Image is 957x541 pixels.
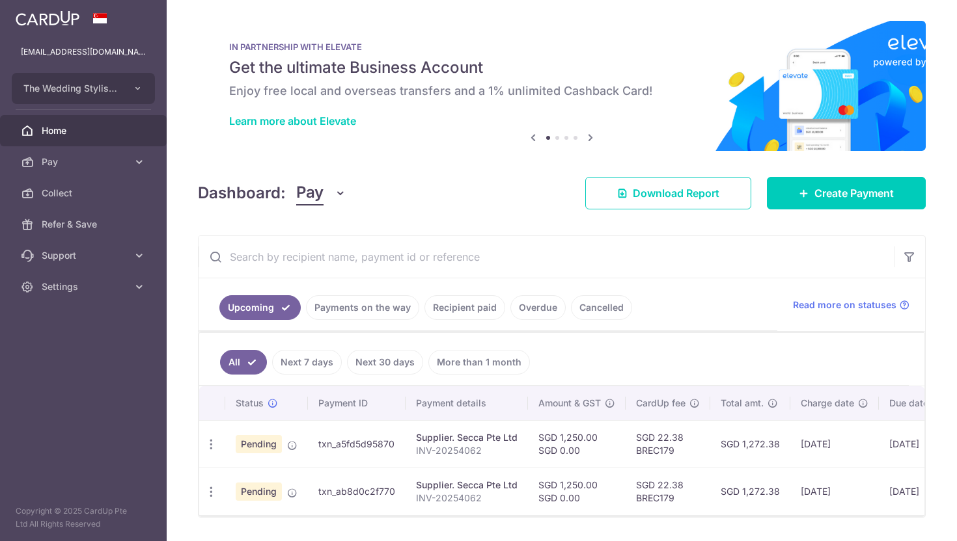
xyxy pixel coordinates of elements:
[406,386,528,420] th: Payment details
[790,420,879,468] td: [DATE]
[793,298,896,311] span: Read more on statuses
[416,431,518,444] div: Supplier. Secca Pte Ltd
[16,10,79,26] img: CardUp
[21,46,146,59] p: [EMAIL_ADDRESS][DOMAIN_NAME]
[879,420,953,468] td: [DATE]
[42,187,128,200] span: Collect
[42,218,128,231] span: Refer & Save
[229,42,895,52] p: IN PARTNERSHIP WITH ELEVATE
[229,114,356,127] a: Learn more about Elevate
[198,181,286,205] h4: Dashboard:
[42,155,128,168] span: Pay
[42,280,128,293] span: Settings
[236,482,282,501] span: Pending
[636,397,686,410] span: CardUp fee
[814,185,894,201] span: Create Payment
[571,295,632,320] a: Cancelled
[710,420,790,468] td: SGD 1,272.38
[219,295,301,320] a: Upcoming
[12,73,155,104] button: The Wedding Stylist Pte Ltd
[626,468,710,515] td: SGD 22.38 BREC179
[538,397,601,410] span: Amount & GST
[889,397,928,410] span: Due date
[424,295,505,320] a: Recipient paid
[428,350,530,375] a: More than 1 month
[198,21,926,151] img: Renovation banner
[308,420,406,468] td: txn_a5fd5d95870
[416,444,518,457] p: INV-20254062
[721,397,764,410] span: Total amt.
[510,295,566,320] a: Overdue
[272,350,342,375] a: Next 7 days
[220,350,267,375] a: All
[416,492,518,505] p: INV-20254062
[767,177,926,209] a: Create Payment
[42,124,128,137] span: Home
[801,397,854,410] span: Charge date
[626,420,710,468] td: SGD 22.38 BREC179
[633,185,719,201] span: Download Report
[306,295,419,320] a: Payments on the way
[528,420,626,468] td: SGD 1,250.00 SGD 0.00
[710,468,790,515] td: SGD 1,272.38
[23,82,120,95] span: The Wedding Stylist Pte Ltd
[308,468,406,515] td: txn_ab8d0c2f770
[296,181,324,205] span: Pay
[42,249,128,262] span: Support
[308,386,406,420] th: Payment ID
[347,350,423,375] a: Next 30 days
[199,236,894,278] input: Search by recipient name, payment id or reference
[236,435,282,453] span: Pending
[416,479,518,492] div: Supplier. Secca Pte Ltd
[873,502,944,534] iframe: Opens a widget where you can find more information
[879,468,953,515] td: [DATE]
[229,83,895,99] h6: Enjoy free local and overseas transfers and a 1% unlimited Cashback Card!
[236,397,264,410] span: Status
[585,177,751,209] a: Download Report
[296,181,346,205] button: Pay
[790,468,879,515] td: [DATE]
[793,298,909,311] a: Read more on statuses
[229,57,895,78] h5: Get the ultimate Business Account
[528,468,626,515] td: SGD 1,250.00 SGD 0.00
